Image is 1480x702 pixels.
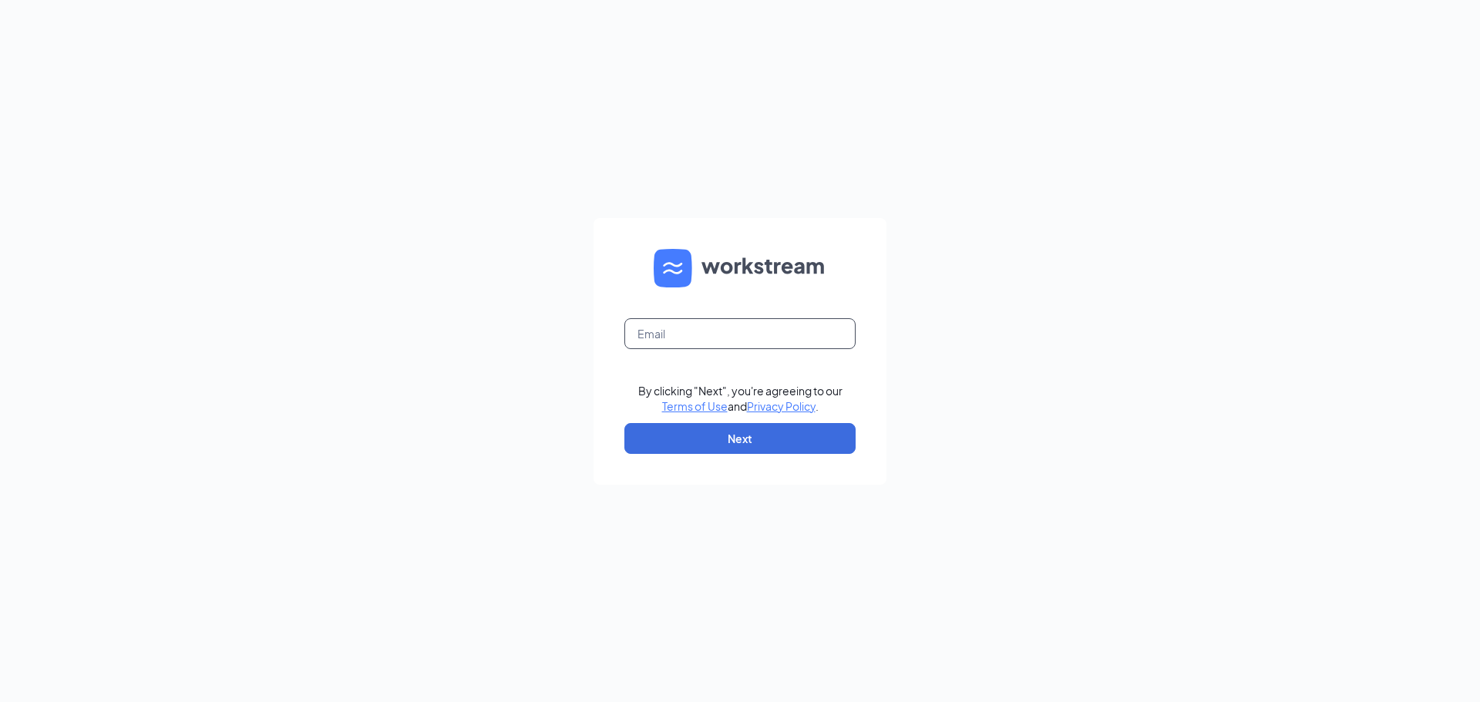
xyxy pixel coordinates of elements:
[747,399,816,413] a: Privacy Policy
[624,423,856,454] button: Next
[654,249,826,287] img: WS logo and Workstream text
[624,318,856,349] input: Email
[638,383,843,414] div: By clicking "Next", you're agreeing to our and .
[662,399,728,413] a: Terms of Use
